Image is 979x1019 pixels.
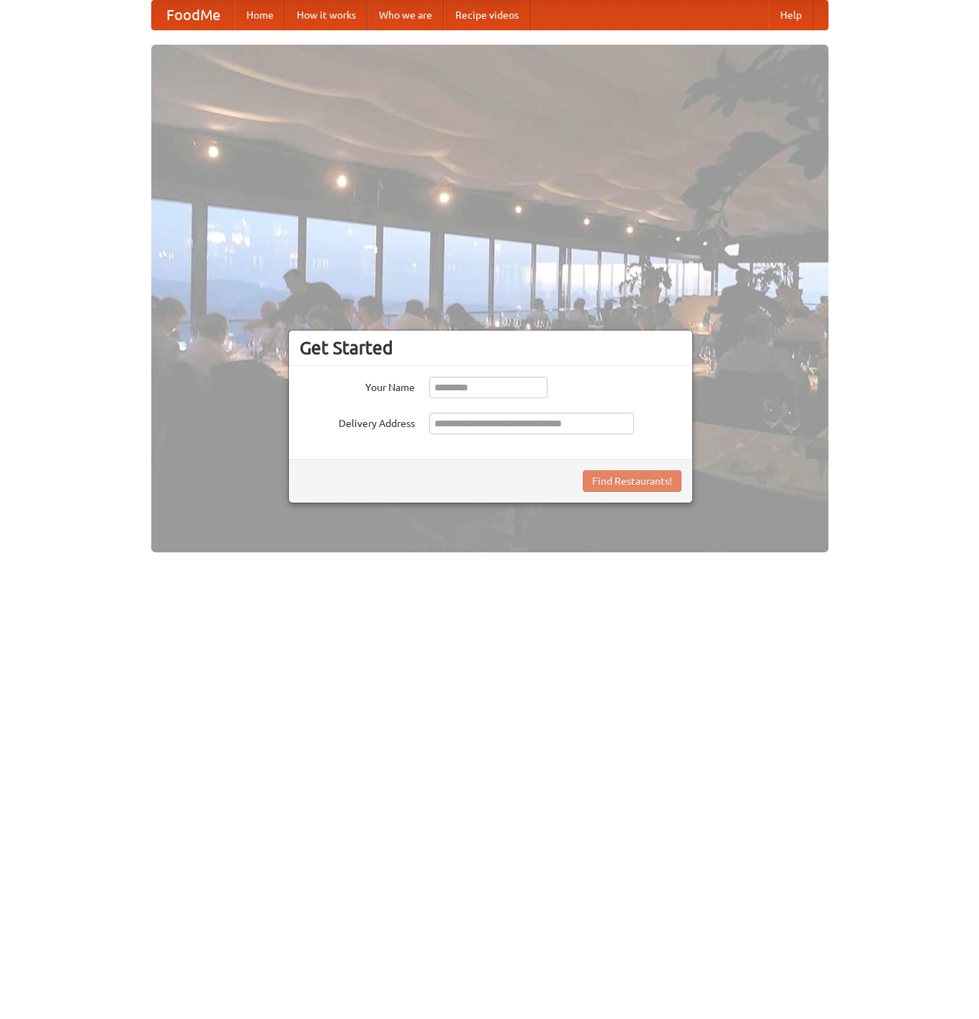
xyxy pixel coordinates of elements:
[152,1,235,30] a: FoodMe
[285,1,367,30] a: How it works
[444,1,530,30] a: Recipe videos
[300,413,415,431] label: Delivery Address
[367,1,444,30] a: Who we are
[235,1,285,30] a: Home
[300,377,415,395] label: Your Name
[769,1,813,30] a: Help
[300,337,681,359] h3: Get Started
[583,470,681,492] button: Find Restaurants!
